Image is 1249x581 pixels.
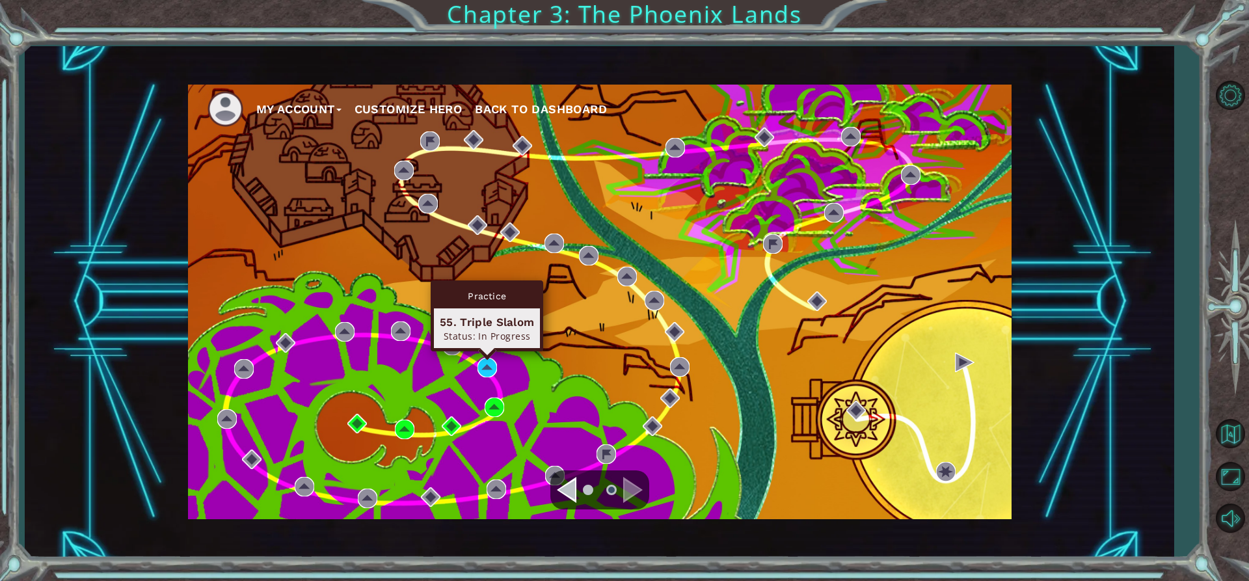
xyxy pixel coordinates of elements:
a: Tempus Fugit - Locked [824,203,844,223]
a: Dangerous Skies - Locked [936,462,956,481]
button: Maximize Browser [1211,458,1249,496]
a: Time Swap - Locked [901,165,920,185]
a: One Step Up - Locked [394,161,414,180]
a: Storm Rising - Locked [487,480,506,499]
button: Level Options [1211,76,1249,114]
a: Time Call - Locked [841,127,861,146]
a: Haven Stairs - Locked [391,321,410,341]
a: Ifs Within Fors - Locked [421,487,440,507]
a: Creeping Through the Tall Grass - Locked [545,466,565,485]
a: Triple Slalom - In Progress [477,358,497,377]
div: Status: In Progress [440,330,534,342]
button: Back to Dashboard [475,100,607,119]
button: Customize Hero [355,100,463,119]
img: Account Icon [208,91,243,127]
a: Into the Storm - Complete [347,414,367,433]
li: 1 [583,485,593,495]
a: For Mouse - Complete [395,420,414,439]
a: A Loop in the Fog - Locked [217,409,237,429]
a: Be Slow, Be Quick - Locked [418,194,438,213]
a: Shadow Behind - Locked [544,234,564,253]
a: Patience - Locked [617,267,637,286]
span: Back to Dashboard [475,102,607,116]
button: Mute [1211,500,1249,537]
li: 2 [606,485,617,495]
button: My Account [256,100,342,119]
a: Dark Downstairs - Locked [335,322,355,342]
a: While Loops - Locked [665,322,684,342]
a: While Twins - Locked [579,246,598,265]
a: Mouse - Locked [643,416,662,436]
a: Salazar - Locked [807,291,827,311]
div: Navigate to the next page [623,477,643,503]
a: Ifs Within Whiles - Locked [468,215,487,235]
a: For Within For - Complete [442,416,461,436]
a: The Last Star Well - Locked [846,401,866,420]
div: Practice [434,284,540,308]
a: Time Fog - Locked [276,333,295,353]
button: Back to Map [1211,415,1249,453]
a: Resetting Time - Locked [513,136,532,155]
a: Back to Map [1211,413,1249,456]
a: The Time Totem - Locked [464,130,483,150]
a: Charge the Time - Locked [420,131,440,151]
a: Knock Knock - Locked [645,291,664,310]
a: Lost in Time - Locked [665,138,685,157]
a: Counting While Loops - Locked [755,128,774,147]
a: Haven Lost - Locked [660,388,680,408]
a: For Inside - Complete [485,398,504,417]
a: Right Door - Locked [670,357,690,377]
a: Tempus Impetus - Locked [763,234,783,254]
a: Double Choice - Locked [295,477,314,496]
div: 55. Triple Slalom [440,314,534,330]
div: Navigate to the previous page [557,477,576,503]
a: Blind Steps - Locked [234,359,254,379]
a: Out of the Loop - Locked [597,444,616,464]
a: I canMove - Locked [242,450,262,469]
a: The End? - Locked [955,353,974,372]
a: Lurking Danger - Locked [500,223,520,242]
a: Into the Unknown - Locked [358,489,377,508]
